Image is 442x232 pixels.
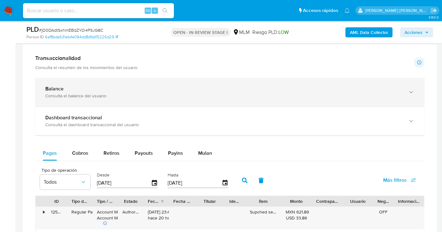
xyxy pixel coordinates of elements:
input: Buscar usuario o caso... [23,7,174,15]
span: # jD0DAdtSxhmEBdZYO4P9JG8C [39,27,103,33]
p: nancy.sanchezgarcia@mercadolibre.com.mx [365,8,429,13]
span: 3.160.0 [428,15,439,20]
span: LOW [278,29,289,36]
p: OPEN - IN REVIEW STAGE I [171,28,230,37]
a: Salir [431,7,437,14]
span: s [154,8,156,13]
span: Acciones [405,27,422,37]
button: AML Data Collector [345,27,393,37]
b: Person ID [26,34,44,40]
b: AML Data Collector [350,27,388,37]
span: Alt [145,8,150,13]
button: Acciones [400,27,433,37]
button: search-icon [159,6,171,15]
div: MLM [233,29,250,36]
a: 6af8bda631eb4e094dd8dfdd15226d29 [45,34,118,40]
span: Accesos rápidos [303,7,338,14]
a: Notificaciones [344,8,350,13]
span: Riesgo PLD: [252,29,289,36]
b: PLD [26,24,39,34]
